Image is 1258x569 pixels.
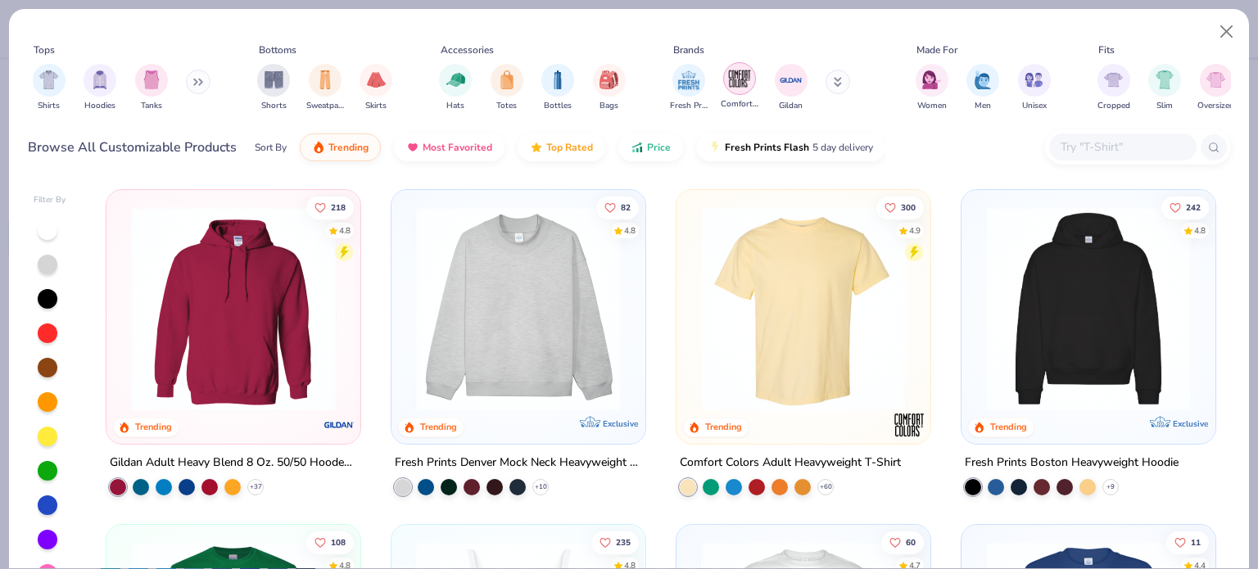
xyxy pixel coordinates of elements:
span: Slim [1156,100,1173,112]
div: filter for Cropped [1097,64,1130,112]
button: Top Rated [518,133,605,161]
div: Fits [1098,43,1115,57]
button: filter button [1018,64,1051,112]
button: filter button [257,64,290,112]
button: Like [596,196,639,219]
span: Exclusive [1172,418,1207,429]
span: + 9 [1106,482,1115,492]
img: Women Image [922,70,941,89]
span: Exclusive [603,418,638,429]
div: 4.8 [1194,224,1206,237]
button: Like [591,531,639,553]
div: Comfort Colors Adult Heavyweight T-Shirt [680,453,901,473]
div: filter for Totes [491,64,523,112]
button: filter button [1197,64,1234,112]
span: 11 [1191,538,1201,546]
button: filter button [306,64,344,112]
img: flash.gif [708,141,722,154]
span: Shirts [38,100,60,112]
img: Men Image [974,70,992,89]
span: Unisex [1022,100,1047,112]
div: filter for Skirts [360,64,392,112]
div: Filter By [34,194,66,206]
div: filter for Unisex [1018,64,1051,112]
div: filter for Fresh Prints [670,64,708,112]
div: Sort By [255,140,287,155]
button: Price [618,133,683,161]
span: 235 [616,538,631,546]
div: filter for Bottles [541,64,574,112]
span: Hats [446,100,464,112]
img: Hats Image [446,70,465,89]
input: Try "T-Shirt" [1059,138,1185,156]
div: Accessories [441,43,494,57]
span: Oversized [1197,100,1234,112]
img: trending.gif [312,141,325,154]
button: filter button [84,64,116,112]
div: filter for Sweatpants [306,64,344,112]
img: e55d29c3-c55d-459c-bfd9-9b1c499ab3c6 [914,206,1135,411]
img: Fresh Prints Image [677,68,701,93]
span: Bags [600,100,618,112]
img: TopRated.gif [530,141,543,154]
img: Slim Image [1156,70,1174,89]
div: filter for Tanks [135,64,168,112]
span: Men [975,100,991,112]
img: Shorts Image [265,70,283,89]
img: Bottles Image [549,70,567,89]
span: 218 [332,203,346,211]
button: filter button [33,64,66,112]
div: Fresh Prints Denver Mock Neck Heavyweight Sweatshirt [395,453,642,473]
span: Tanks [141,100,162,112]
div: Fresh Prints Boston Heavyweight Hoodie [965,453,1179,473]
button: Like [307,531,355,553]
span: Most Favorited [423,141,492,154]
div: filter for Hoodies [84,64,116,112]
div: filter for Women [916,64,948,112]
img: Totes Image [498,70,516,89]
span: Fresh Prints Flash [725,141,809,154]
button: filter button [491,64,523,112]
div: filter for Slim [1148,64,1181,112]
div: filter for Bags [593,64,626,112]
button: Like [881,531,924,553]
div: filter for Comfort Colors [721,62,758,111]
img: most_fav.gif [406,141,419,154]
img: Sweatpants Image [316,70,334,89]
img: Gildan logo [323,409,355,441]
div: Gildan Adult Heavy Blend 8 Oz. 50/50 Hooded Sweatshirt [110,453,357,473]
span: Totes [496,100,517,112]
button: filter button [966,64,999,112]
span: Cropped [1097,100,1130,112]
span: Hoodies [84,100,115,112]
div: Browse All Customizable Products [28,138,237,157]
span: 242 [1186,203,1201,211]
img: Shirts Image [39,70,58,89]
img: 91acfc32-fd48-4d6b-bdad-a4c1a30ac3fc [978,206,1199,411]
img: Hoodies Image [91,70,109,89]
button: filter button [1148,64,1181,112]
button: filter button [775,64,808,112]
button: filter button [670,64,708,112]
button: Most Favorited [394,133,505,161]
div: Bottoms [259,43,296,57]
span: Trending [328,141,369,154]
img: Comfort Colors Image [727,66,752,91]
button: filter button [135,64,168,112]
button: Like [1161,196,1209,219]
div: filter for Gildan [775,64,808,112]
span: Price [647,141,671,154]
span: + 37 [250,482,262,492]
button: Fresh Prints Flash5 day delivery [696,133,885,161]
button: filter button [721,64,758,112]
div: 4.9 [909,224,921,237]
img: Gildan Image [779,68,803,93]
button: filter button [360,64,392,112]
span: Sweatpants [306,100,344,112]
div: filter for Shirts [33,64,66,112]
span: Women [917,100,947,112]
button: filter button [541,64,574,112]
span: + 10 [535,482,547,492]
button: Like [1166,531,1209,553]
img: f5d85501-0dbb-4ee4-b115-c08fa3845d83 [408,206,629,411]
